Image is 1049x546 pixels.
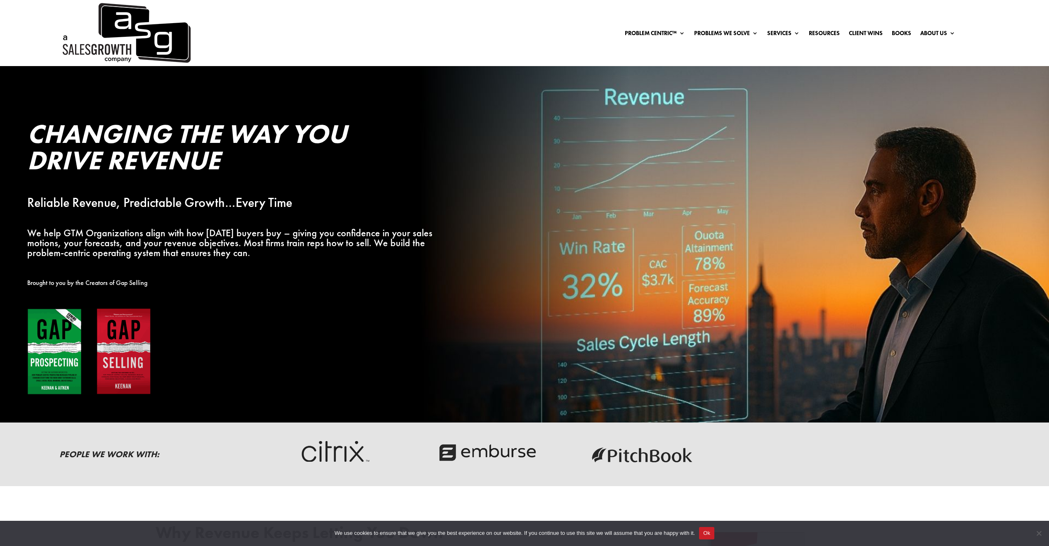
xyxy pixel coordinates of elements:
[27,228,454,257] p: We help GTM Organizations align with how [DATE] buyers buy – giving you confidence in your sales ...
[435,432,539,473] img: emburse-logo-dark
[699,527,714,539] button: Ok
[281,432,384,473] img: critix-logo-dark
[27,308,151,395] img: Gap Books
[27,198,454,208] p: Reliable Revenue, Predictable Growth…Every Time
[27,278,454,288] p: Brought to you by the Creators of Gap Selling
[590,432,693,473] img: pitchbook-logo-dark
[27,121,454,178] h2: Changing the Way You Drive Revenue
[335,529,695,537] span: We use cookies to ensure that we give you the best experience on our website. If you continue to ...
[1035,529,1043,537] span: No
